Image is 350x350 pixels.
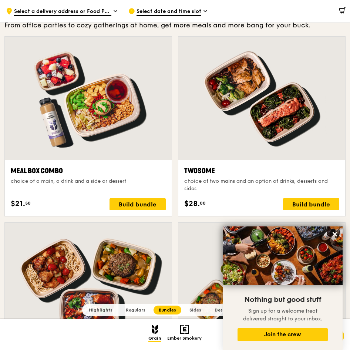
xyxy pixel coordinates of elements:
[184,198,200,209] span: $28.
[110,198,166,210] div: Build bundle
[11,166,166,176] div: Meal Box Combo
[25,200,31,206] span: 50
[184,178,339,192] div: choice of two mains and an option of drinks, desserts and sides
[180,325,189,334] img: Ember Smokery mobile logo
[238,328,328,341] button: Join the crew
[244,295,321,304] span: Nothing but good stuff
[148,336,161,342] span: Grain
[11,198,25,209] span: $21.
[184,166,339,176] div: Twosome
[329,228,341,240] button: Close
[223,226,343,285] img: DSC07876-Edit02-Large.jpeg
[14,8,111,16] span: Select a delivery address or Food Point
[200,200,206,206] span: 00
[152,325,158,334] img: Grain mobile logo
[137,8,201,16] span: Select date and time slot
[11,178,166,185] div: choice of a main, a drink and a side or dessert
[167,336,202,342] span: Ember Smokery
[4,20,346,30] div: From office parties to cozy gatherings at home, get more meals and more bang for your buck.
[243,308,322,322] span: Sign up for a welcome treat delivered straight to your inbox.
[283,198,339,210] div: Build bundle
